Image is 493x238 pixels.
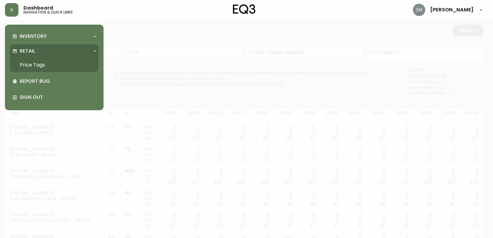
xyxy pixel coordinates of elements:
[20,48,35,54] p: Retail
[10,58,99,72] a: Price Tags
[10,73,99,89] div: Report Bug
[430,7,474,12] span: [PERSON_NAME]
[20,78,96,85] p: Report Bug
[10,89,99,105] div: Sign Out
[233,4,256,14] img: logo
[23,10,73,14] h5: navigation & quick links
[413,4,425,16] img: 5baa0ca04850d275da408b8f6b98bad5
[23,6,53,10] span: Dashboard
[20,94,96,101] p: Sign Out
[10,30,99,43] div: Inventory
[10,44,99,58] div: Retail
[20,33,47,40] p: Inventory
